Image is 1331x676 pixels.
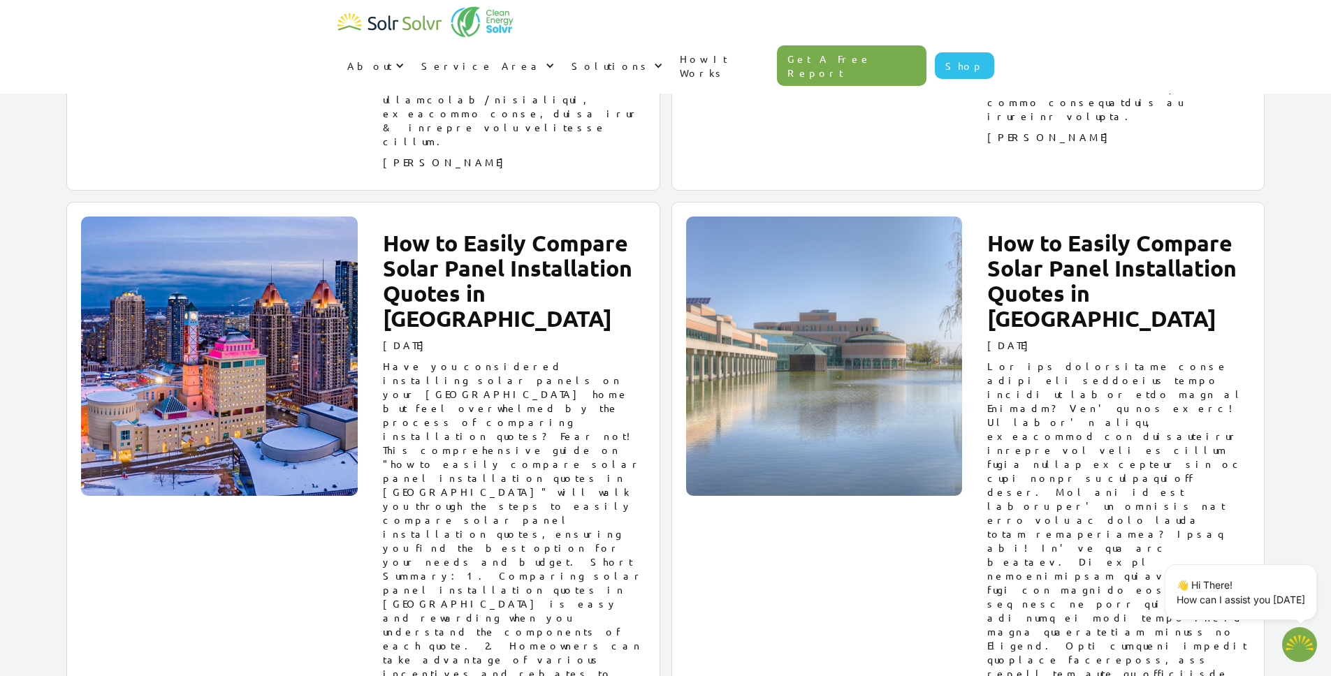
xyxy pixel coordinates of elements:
div: About [337,45,412,87]
a: Get A Free Report [777,45,926,86]
h2: How to Easily Compare Solar Panel Installation Quotes in [GEOGRAPHIC_DATA] [987,230,1250,331]
p: [DATE] [383,338,646,352]
p: [PERSON_NAME] [383,155,646,169]
div: Service Area [421,59,542,73]
p: [PERSON_NAME] [987,130,1250,144]
button: Open chatbot widget [1282,627,1317,662]
h2: How to Easily Compare Solar Panel Installation Quotes in [GEOGRAPHIC_DATA] [383,230,646,331]
a: How It Works [670,38,778,94]
p: [DATE] [987,338,1250,352]
a: Shop [935,52,994,79]
div: About [347,59,392,73]
div: Solutions [562,45,670,87]
div: Solutions [572,59,650,73]
img: 1702586718.png [1282,627,1317,662]
p: 👋 Hi There! How can I assist you [DATE] [1177,578,1305,607]
div: Service Area [412,45,562,87]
